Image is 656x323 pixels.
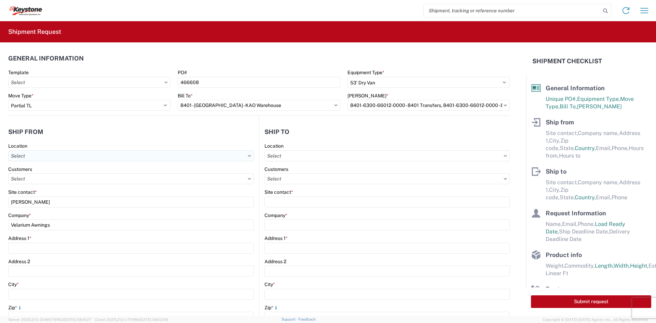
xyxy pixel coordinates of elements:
label: [PERSON_NAME] [347,93,388,99]
input: Select [8,77,170,88]
span: City, [549,187,560,193]
h2: General Information [8,55,84,62]
span: Ship Deadline Date, [559,228,609,235]
span: Route [546,285,563,293]
span: Width, [614,263,630,269]
span: Phone [612,194,627,201]
label: Address 1 [8,235,31,241]
label: Move Type [8,93,33,99]
label: Zip [264,305,279,311]
label: PO# [178,69,187,76]
label: Site contact [264,189,293,195]
span: Server: 2025.21.0-3046479f1b3 [8,318,92,322]
span: Site contact, [546,130,578,136]
span: Copyright © [DATE]-[DATE] Agistix Inc., All Rights Reserved [543,317,648,323]
span: Country, [575,194,596,201]
label: City [264,281,275,287]
span: Company name, [578,179,619,186]
span: Email, [596,145,612,151]
span: Phone, [612,145,629,151]
span: Name, [546,221,562,227]
input: Select [347,100,510,111]
label: Company [8,212,31,218]
label: Zip [8,305,23,311]
h2: Ship to [264,129,289,135]
span: City, [549,137,560,144]
span: Ship to [546,168,566,175]
a: Support [282,317,299,321]
span: Phone, [578,221,595,227]
label: Address 2 [8,258,30,265]
input: Select [264,150,510,161]
span: Company name, [578,130,619,136]
label: Location [8,143,27,149]
h2: Shipment Checklist [532,57,602,65]
label: Template [8,69,29,76]
input: Select [8,150,254,161]
span: Request Information [546,210,606,217]
span: Commodity, [564,263,595,269]
input: Select [264,173,510,184]
label: Site contact [8,189,37,195]
label: Address 2 [264,258,286,265]
span: Height, [630,263,648,269]
span: Client: 2025.21.0-c751f8d [95,318,168,322]
span: Product info [546,251,582,258]
label: City [8,281,19,287]
span: General Information [546,84,605,92]
input: Select [178,100,340,111]
span: Equipment Type, [577,96,620,102]
span: Country, [575,145,596,151]
input: Shipment, tracking or reference number [424,4,601,17]
label: Customers [8,166,32,172]
label: Customers [264,166,288,172]
span: Unique PO#, [546,96,577,102]
a: Feedback [298,317,316,321]
label: Company [264,212,287,218]
span: [PERSON_NAME] [577,103,622,110]
label: Location [264,143,284,149]
span: Weight, [546,263,564,269]
span: State, [560,145,575,151]
span: Ship from [546,119,574,126]
label: Address 1 [264,235,288,241]
h2: Shipment Request [8,28,61,36]
label: Bill To [178,93,193,99]
h2: Ship from [8,129,43,135]
span: Site contact, [546,179,578,186]
span: Hours to [559,152,580,159]
span: [DATE] 08:10:27 [64,318,92,322]
span: Email, [596,194,612,201]
span: [DATE] 08:02:06 [139,318,168,322]
label: Equipment Type [347,69,384,76]
button: Submit request [531,295,651,308]
input: Select [8,173,254,184]
span: State, [560,194,575,201]
span: Email, [562,221,578,227]
span: Bill To, [560,103,577,110]
span: Length, [595,263,614,269]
